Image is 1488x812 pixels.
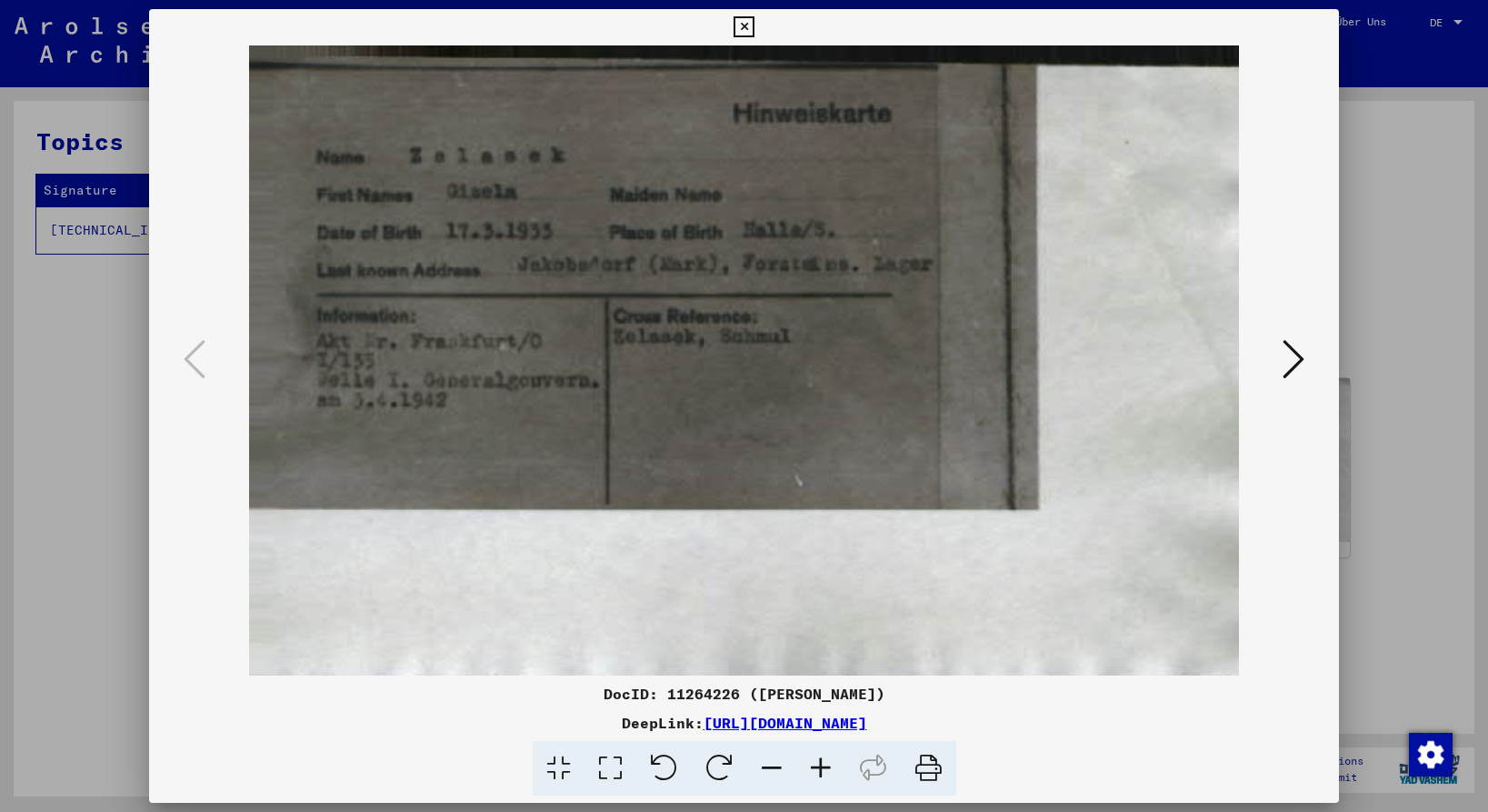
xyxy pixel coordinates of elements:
a: [URL][DOMAIN_NAME] [704,714,867,732]
img: 001.jpg [211,45,1278,676]
div: DeepLink: [149,712,1340,734]
img: Zustimmung ändern [1409,733,1453,777]
div: DocID: 11264226 ([PERSON_NAME]) [149,683,1340,705]
div: Zustimmung ändern [1408,732,1452,776]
